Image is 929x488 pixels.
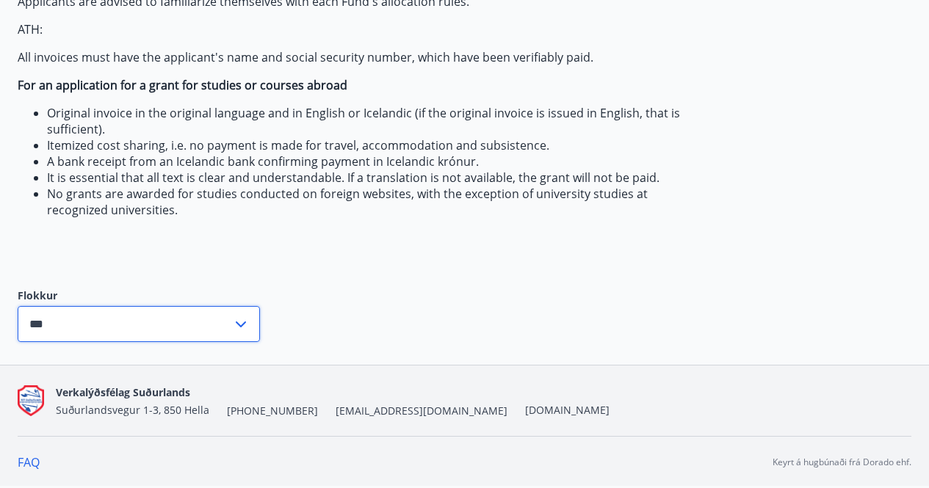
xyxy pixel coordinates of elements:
[227,404,318,418] span: [PHONE_NUMBER]
[525,403,610,417] a: [DOMAIN_NAME]
[18,49,711,65] p: All invoices must have the applicant's name and social security number, which have been verifiabl...
[56,385,190,399] span: Verkalýðsfélag Suðurlands
[18,385,44,417] img: Q9do5ZaFAFhn9lajViqaa6OIrJ2A2A46lF7VsacK.png
[47,105,711,137] li: Original invoice in the original language and in English or Icelandic (if the original invoice is...
[47,170,711,186] li: It is essential that all text is clear and understandable. If a translation is not available, the...
[47,153,711,170] li: A bank receipt from an Icelandic bank confirming payment in Icelandic krónur.
[18,454,40,470] a: FAQ
[18,288,260,303] label: Flokkur
[18,77,347,93] strong: For an application for a grant for studies or courses abroad
[773,456,911,469] p: Keyrt á hugbúnaði frá Dorado ehf.
[336,404,507,418] span: [EMAIL_ADDRESS][DOMAIN_NAME]
[47,137,711,153] li: Itemized cost sharing, i.e. no payment is made for travel, accommodation and subsistence.
[18,21,711,37] p: ATH:
[47,186,711,218] li: No grants are awarded for studies conducted on foreign websites, with the exception of university...
[56,403,209,417] span: Suðurlandsvegur 1-3, 850 Hella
